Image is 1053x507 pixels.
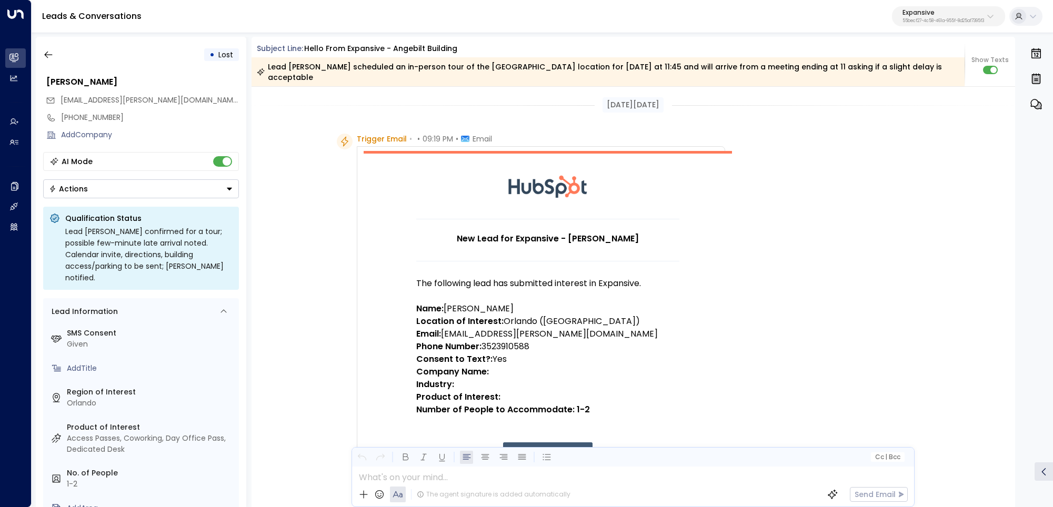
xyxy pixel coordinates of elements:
[67,422,235,433] label: Product of Interest
[48,306,118,317] div: Lead Information
[892,6,1005,26] button: Expansive55becf27-4c58-461a-955f-8d25af7395f3
[416,277,679,290] p: The following lead has submitted interest in Expansive.
[61,112,239,123] div: [PHONE_NUMBER]
[49,184,88,194] div: Actions
[46,76,239,88] div: [PERSON_NAME]
[902,19,984,23] p: 55becf27-4c58-461a-955f-8d25af7395f3
[416,353,493,365] strong: Consent to Text?:
[257,43,303,54] span: Subject Line:
[871,452,905,462] button: Cc|Bcc
[508,154,587,219] img: HubSpot
[416,340,482,352] strong: Phone Number:
[416,232,679,245] h1: New Lead for Expansive - [PERSON_NAME]
[416,340,679,353] p: 3523910588
[43,179,239,198] button: Actions
[218,49,233,60] span: Lost
[61,95,239,106] span: austin.kupke@gmail.com
[65,226,233,283] div: Lead [PERSON_NAME] confirmed for a tour; possible few-minute late arrival noted. Calendar invite,...
[67,479,235,490] div: 1-2
[416,315,504,327] strong: Location of Interest:
[417,134,420,144] span: •
[875,453,900,461] span: Cc Bcc
[355,451,368,464] button: Undo
[257,62,959,83] div: Lead [PERSON_NAME] scheduled an in-person tour of the [GEOGRAPHIC_DATA] location for [DATE] at 11...
[416,328,679,340] p: [EMAIL_ADDRESS][PERSON_NAME][DOMAIN_NAME]
[456,134,458,144] span: •
[409,134,412,144] span: •
[416,302,679,315] p: [PERSON_NAME]
[473,134,492,144] span: Email
[971,55,1009,65] span: Show Texts
[304,43,457,54] div: Hello from Expansive - Angebilt Building
[67,387,235,398] label: Region of Interest
[357,134,407,144] span: Trigger Email
[209,45,215,64] div: •
[61,95,240,105] span: [EMAIL_ADDRESS][PERSON_NAME][DOMAIN_NAME]
[43,179,239,198] div: Button group with a nested menu
[67,468,235,479] label: No. of People
[67,328,235,339] label: SMS Consent
[62,156,93,167] div: AI Mode
[423,134,453,144] span: 09:19 PM
[416,403,590,415] strong: Number of People to Accommodate: 1-2
[67,398,235,409] div: Orlando
[416,391,500,403] strong: Product of Interest:
[61,129,239,140] div: AddCompany
[503,442,593,464] a: View in HubSpot
[416,302,444,315] strong: Name:
[417,490,570,499] div: The agent signature is added automatically
[65,213,233,224] p: Qualification Status
[902,9,984,16] p: Expansive
[67,433,235,455] div: Access Passes, Coworking, Day Office Pass, Dedicated Desk
[374,451,387,464] button: Redo
[67,363,235,374] div: AddTitle
[416,353,679,366] p: Yes
[885,453,887,461] span: |
[416,366,489,378] strong: Company Name:
[67,339,235,350] div: Given
[603,97,664,113] div: [DATE][DATE]
[416,315,679,328] p: Orlando ([GEOGRAPHIC_DATA])
[416,378,454,390] strong: Industry:
[416,328,441,340] strong: Email:
[42,10,142,22] a: Leads & Conversations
